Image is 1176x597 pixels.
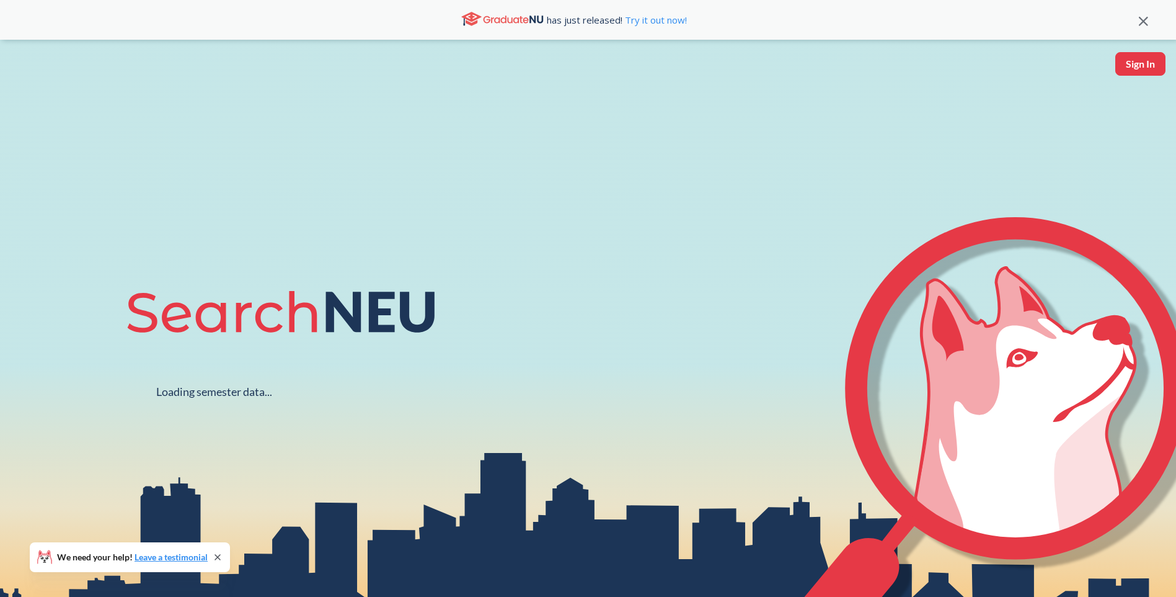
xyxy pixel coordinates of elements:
[622,14,687,26] a: Try it out now!
[12,52,42,90] img: sandbox logo
[135,552,208,562] a: Leave a testimonial
[57,553,208,562] span: We need your help!
[156,385,272,399] div: Loading semester data...
[12,52,42,94] a: sandbox logo
[547,13,687,27] span: has just released!
[1115,52,1165,76] button: Sign In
